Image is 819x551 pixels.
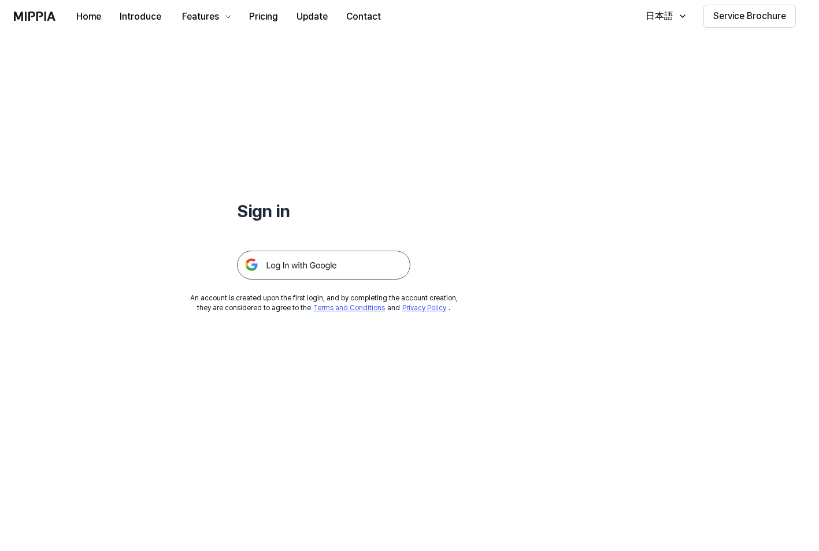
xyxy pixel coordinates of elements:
[643,9,676,23] div: 日本語
[634,5,694,28] button: 日本語
[240,5,287,28] button: Pricing
[237,251,410,280] img: 구글 로그인 버튼
[110,5,171,28] button: Introduce
[703,5,796,28] button: Service Brochure
[237,199,410,223] h1: Sign in
[287,5,337,28] button: Update
[171,5,240,28] button: Features
[337,5,390,28] button: Contact
[180,10,221,24] div: Features
[313,304,385,312] a: Terms and Conditions
[67,5,110,28] button: Home
[287,1,337,32] a: Update
[190,293,458,313] div: An account is created upon the first login, and by completing the account creation, they are cons...
[14,12,55,21] img: logo
[402,304,446,312] a: Privacy Policy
